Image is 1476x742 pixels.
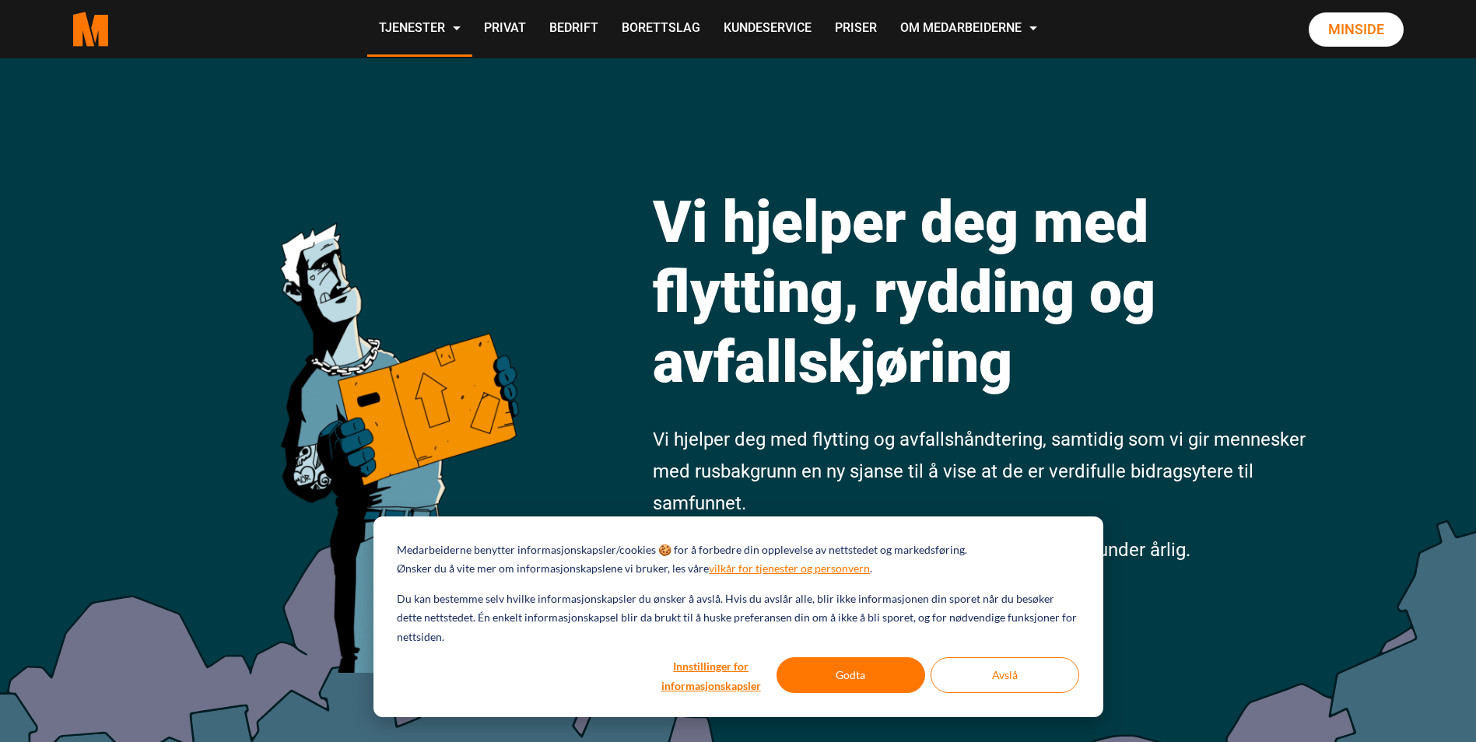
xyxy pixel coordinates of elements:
[397,559,872,579] p: Ønsker du å vite mer om informasjonskapslene vi bruker, les våre .
[610,2,712,57] a: Borettslag
[538,2,610,57] a: Bedrift
[472,2,538,57] a: Privat
[653,429,1306,514] span: Vi hjelper deg med flytting og avfallshåndtering, samtidig som vi gir mennesker med rusbakgrunn e...
[651,657,771,693] button: Innstillinger for informasjonskapsler
[653,187,1310,397] h1: Vi hjelper deg med flytting, rydding og avfallskjøring
[777,657,925,693] button: Godta
[373,516,1103,717] div: Cookie banner
[1309,12,1404,47] a: Minside
[823,2,889,57] a: Priser
[264,152,532,673] img: medarbeiderne man icon optimized
[712,2,823,57] a: Kundeservice
[931,657,1079,693] button: Avslå
[709,559,870,579] a: vilkår for tjenester og personvern
[397,541,967,560] p: Medarbeiderne benytter informasjonskapsler/cookies 🍪 for å forbedre din opplevelse av nettstedet ...
[397,590,1078,647] p: Du kan bestemme selv hvilke informasjonskapsler du ønsker å avslå. Hvis du avslår alle, blir ikke...
[889,2,1049,57] a: Om Medarbeiderne
[367,2,472,57] a: Tjenester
